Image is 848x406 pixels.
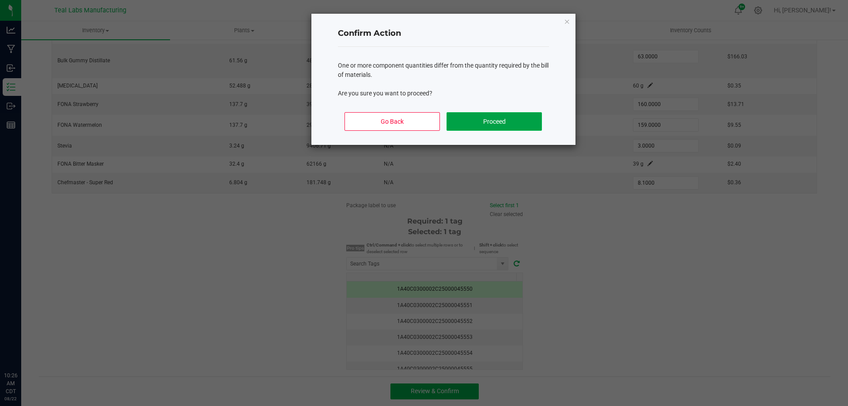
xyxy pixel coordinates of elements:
[564,16,570,27] button: Close
[344,112,439,131] button: Go Back
[338,61,549,80] p: One or more component quantities differ from the quantity required by the bill of materials.
[338,89,549,98] p: Are you sure you want to proceed?
[338,28,549,39] h4: Confirm Action
[447,112,541,131] button: Proceed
